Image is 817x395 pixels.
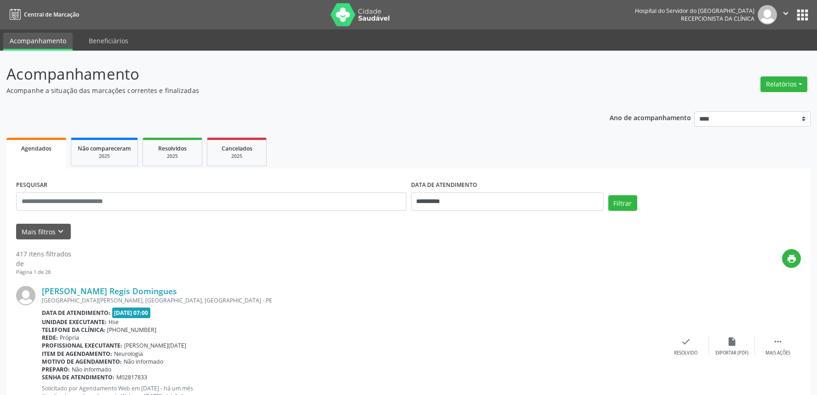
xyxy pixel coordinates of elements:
[715,350,748,356] div: Exportar (PDF)
[6,86,569,95] p: Acompanhe a situação das marcações correntes e finalizadas
[42,309,110,317] b: Data de atendimento:
[6,7,79,22] a: Central de Marcação
[158,145,187,152] span: Resolvidos
[16,259,71,268] div: de
[760,76,807,92] button: Relatórios
[794,7,811,23] button: apps
[42,296,663,304] div: [GEOGRAPHIC_DATA][PERSON_NAME], [GEOGRAPHIC_DATA], [GEOGRAPHIC_DATA] - PE
[42,326,105,334] b: Telefone da clínica:
[6,63,569,86] p: Acompanhamento
[42,342,122,349] b: Profissional executante:
[107,326,156,334] span: [PHONE_NUMBER]
[42,350,112,358] b: Item de agendamento:
[16,286,35,305] img: img
[16,249,71,259] div: 417 itens filtrados
[42,334,58,342] b: Rede:
[78,153,131,160] div: 2025
[78,145,131,152] span: Não compareceram
[24,11,79,18] span: Central de Marcação
[681,337,691,347] i: check
[16,178,47,192] label: PESQUISAR
[773,337,783,347] i: 
[16,224,71,240] button: Mais filtroskeyboard_arrow_down
[214,153,260,160] div: 2025
[777,5,794,24] button: 
[114,350,143,358] span: Neurologia
[787,254,797,264] i: print
[766,350,790,356] div: Mais ações
[222,145,252,152] span: Cancelados
[109,318,119,326] span: Hse
[608,195,637,211] button: Filtrar
[124,342,186,349] span: [PERSON_NAME][DATE]
[782,249,801,268] button: print
[16,268,71,276] div: Página 1 de 28
[42,366,70,373] b: Preparo:
[116,373,147,381] span: M02817833
[758,5,777,24] img: img
[124,358,163,366] span: Não informado
[727,337,737,347] i: insert_drive_file
[3,33,73,51] a: Acompanhamento
[149,153,195,160] div: 2025
[60,334,79,342] span: Própria
[42,286,177,296] a: [PERSON_NAME] Regis Domingues
[42,373,114,381] b: Senha de atendimento:
[42,358,122,366] b: Motivo de agendamento:
[42,318,107,326] b: Unidade executante:
[635,7,754,15] div: Hospital do Servidor do [GEOGRAPHIC_DATA]
[610,111,691,123] p: Ano de acompanhamento
[82,33,135,49] a: Beneficiários
[674,350,697,356] div: Resolvido
[681,15,754,23] span: Recepcionista da clínica
[72,366,111,373] span: Não informado
[21,145,51,152] span: Agendados
[781,8,791,18] i: 
[56,227,66,237] i: keyboard_arrow_down
[112,308,151,318] span: [DATE] 07:00
[411,178,477,192] label: DATA DE ATENDIMENTO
